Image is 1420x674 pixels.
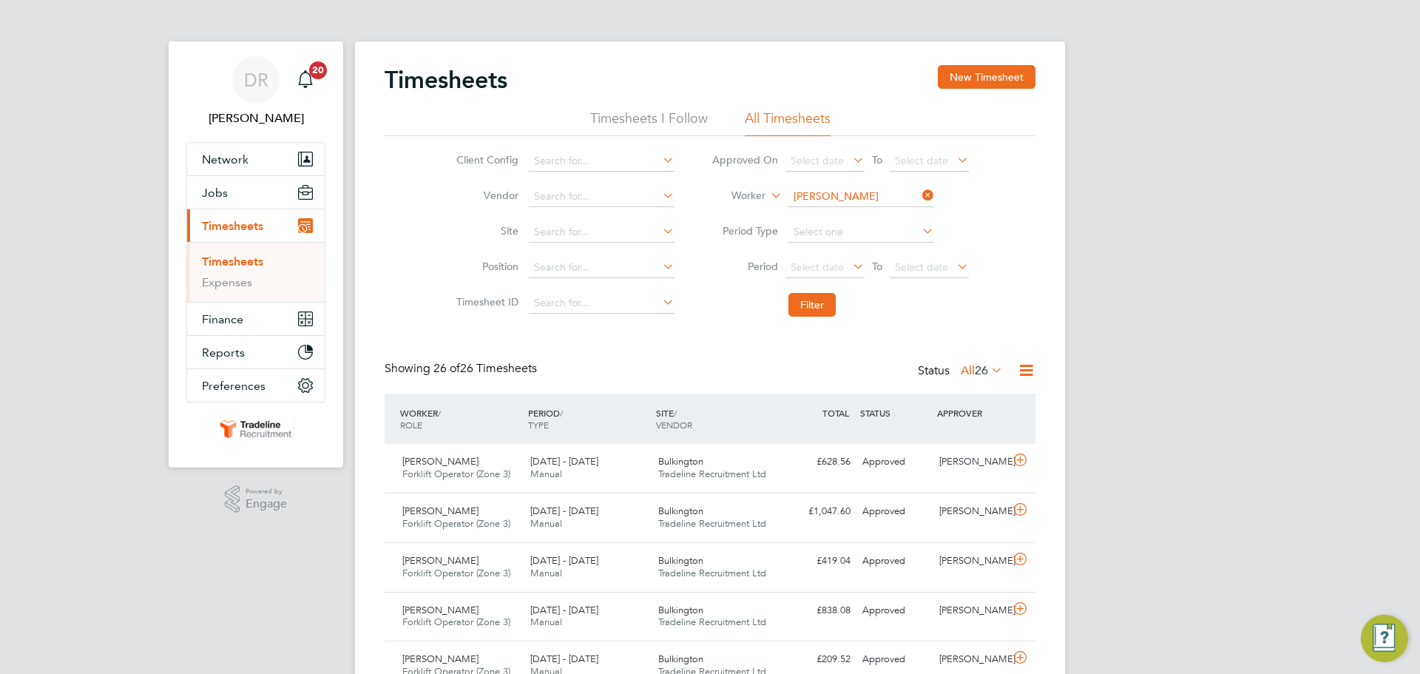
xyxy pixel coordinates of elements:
span: Forklift Operator (Zone 3) [402,616,510,628]
span: [PERSON_NAME] [402,554,479,567]
span: Preferences [202,379,266,393]
span: Tradeline Recruitment Ltd [658,468,766,480]
span: Select date [895,260,948,274]
div: STATUS [856,400,933,426]
span: [PERSON_NAME] [402,455,479,468]
div: APPROVER [933,400,1010,426]
span: Select date [895,154,948,167]
div: [PERSON_NAME] [933,599,1010,623]
div: £209.52 [780,647,856,672]
span: Timesheets [202,219,263,233]
span: / [674,407,677,419]
label: All [961,363,1003,378]
span: Finance [202,312,243,326]
label: Position [452,260,518,273]
div: Approved [856,599,933,623]
span: Forklift Operator (Zone 3) [402,468,510,480]
span: [DATE] - [DATE] [530,653,598,665]
div: Approved [856,549,933,573]
div: Approved [856,647,933,672]
div: £1,047.60 [780,499,856,524]
span: VENDOR [656,419,692,431]
a: 20 [291,56,320,104]
button: Reports [187,336,325,368]
span: Manual [530,517,562,530]
button: New Timesheet [938,65,1035,89]
label: Period Type [711,224,778,237]
span: [DATE] - [DATE] [530,554,598,567]
div: Approved [856,450,933,474]
button: Engage Resource Center [1361,615,1408,662]
div: WORKER [396,400,524,438]
input: Search for... [529,151,674,172]
div: [PERSON_NAME] [933,549,1010,573]
span: [PERSON_NAME] [402,604,479,616]
div: £838.08 [780,599,856,623]
span: To [868,150,887,169]
span: / [438,407,441,419]
input: Select one [788,222,934,243]
input: Search for... [529,293,674,314]
span: Engage [246,498,287,510]
span: Jobs [202,186,228,200]
button: Finance [187,303,325,335]
span: Manual [530,567,562,579]
span: Select date [791,154,844,167]
div: [PERSON_NAME] [933,450,1010,474]
input: Search for... [788,186,934,207]
span: 26 Timesheets [433,361,537,376]
span: [PERSON_NAME] [402,653,479,665]
input: Search for... [529,186,674,207]
span: Powered by [246,485,287,498]
span: 26 [975,363,988,378]
label: Client Config [452,153,518,166]
div: £419.04 [780,549,856,573]
label: Timesheet ID [452,295,518,309]
span: Bulkington [658,505,703,517]
span: 26 of [433,361,460,376]
span: Tradeline Recruitment Ltd [658,567,766,579]
div: [PERSON_NAME] [933,499,1010,524]
span: Bulkington [658,653,703,665]
h2: Timesheets [385,65,507,95]
button: Preferences [187,369,325,402]
label: Site [452,224,518,237]
input: Search for... [529,257,674,278]
div: PERIOD [524,400,652,438]
a: Expenses [202,275,252,289]
span: Tradeline Recruitment Ltd [658,517,766,530]
span: Network [202,152,248,166]
label: Approved On [711,153,778,166]
div: SITE [652,400,780,438]
li: Timesheets I Follow [590,109,708,136]
span: Forklift Operator (Zone 3) [402,567,510,579]
span: [PERSON_NAME] [402,505,479,517]
div: Status [918,361,1006,382]
span: TYPE [528,419,549,431]
div: Showing [385,361,540,377]
div: £628.56 [780,450,856,474]
span: / [560,407,563,419]
div: Timesheets [187,242,325,302]
span: [DATE] - [DATE] [530,455,598,468]
span: DR [244,70,268,90]
span: Demi Richens [186,109,325,127]
span: Forklift Operator (Zone 3) [402,517,510,530]
label: Vendor [452,189,518,202]
span: Manual [530,468,562,480]
a: Timesheets [202,255,263,269]
div: Approved [856,499,933,524]
a: DR[PERSON_NAME] [186,56,325,127]
span: Reports [202,346,245,360]
span: Bulkington [658,554,703,567]
button: Network [187,143,325,175]
button: Jobs [187,176,325,209]
button: Timesheets [187,209,325,242]
button: Filter [788,293,836,317]
span: [DATE] - [DATE] [530,505,598,517]
label: Period [711,260,778,273]
span: Manual [530,616,562,628]
span: TOTAL [822,407,849,419]
span: To [868,257,887,276]
a: Go to home page [186,417,325,441]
